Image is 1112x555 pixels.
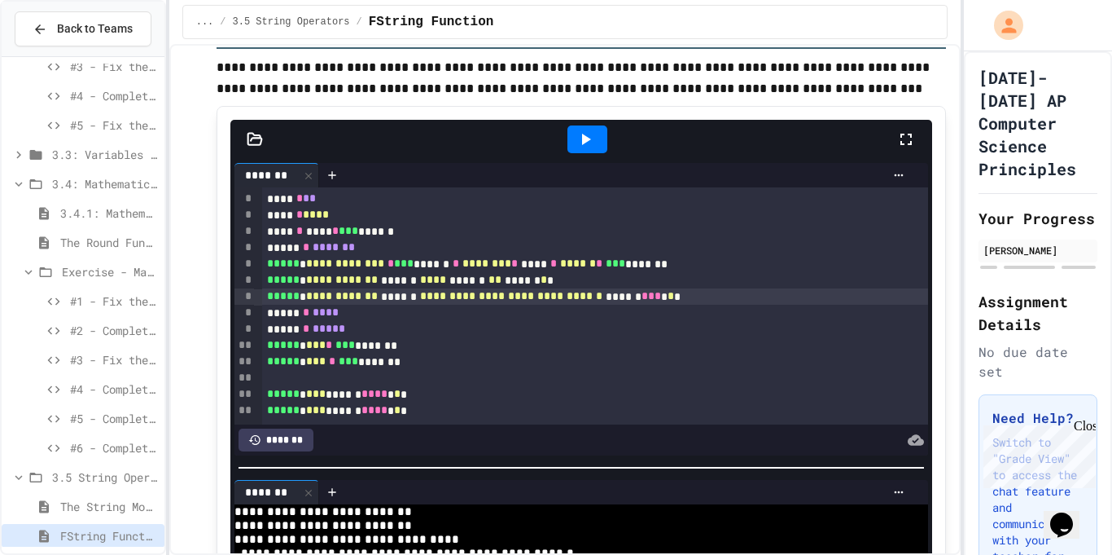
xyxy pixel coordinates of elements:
[70,293,158,310] span: #1 - Fix the Code (Easy)
[70,87,158,104] span: #4 - Complete the Code (Medium)
[70,58,158,75] span: #3 - Fix the Code (Medium)
[357,15,362,29] span: /
[57,20,133,37] span: Back to Teams
[60,205,158,222] span: 3.4.1: Mathematical Operators
[70,117,158,134] span: #5 - Fix the Code (Hard)
[70,410,158,427] span: #5 - Complete the Code (Hard)
[369,12,494,32] span: FString Function
[60,234,158,251] span: The Round Function
[7,7,112,104] div: Chat with us now!Close
[196,15,214,29] span: ...
[992,408,1084,428] h3: Need Help?
[52,146,158,163] span: 3.3: Variables and Data Types
[220,15,225,29] span: /
[52,469,158,486] span: 3.5 String Operators
[977,419,1096,488] iframe: chat widget
[1044,490,1096,539] iframe: chat widget
[60,498,158,515] span: The String Module
[978,342,1097,381] div: No due date set
[977,7,1027,44] div: My Account
[70,322,158,339] span: #2 - Complete the Code (Easy)
[233,15,350,29] span: 3.5 String Operators
[15,11,151,46] button: Back to Teams
[70,381,158,398] span: #4 - Complete the Code (Medium)
[978,207,1097,230] h2: Your Progress
[70,439,158,456] span: #6 - Complete the Code (Hard)
[62,263,158,280] span: Exercise - Mathematical Operators
[52,175,158,192] span: 3.4: Mathematical Operators
[70,351,158,368] span: #3 - Fix the Code (Medium)
[983,243,1092,258] div: [PERSON_NAME]
[60,527,158,544] span: FString Function
[978,66,1097,180] h1: [DATE]-[DATE] AP Computer Science Principles
[978,290,1097,336] h2: Assignment Details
